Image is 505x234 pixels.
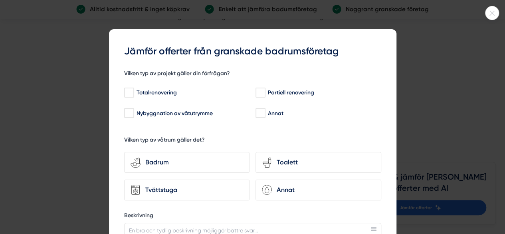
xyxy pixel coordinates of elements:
h5: Vilken typ av projekt gäller din förfrågan? [124,70,230,80]
input: Annat [255,109,265,117]
input: Partiell renovering [255,89,265,97]
h5: Vilken typ av våtrum gäller det? [124,136,205,146]
input: Totalrenovering [124,89,133,97]
label: Beskrivning [124,212,381,222]
h3: Jämför offerter från granskade badrumsföretag [124,44,381,58]
input: Nybyggnation av våtutrymme [124,109,133,117]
